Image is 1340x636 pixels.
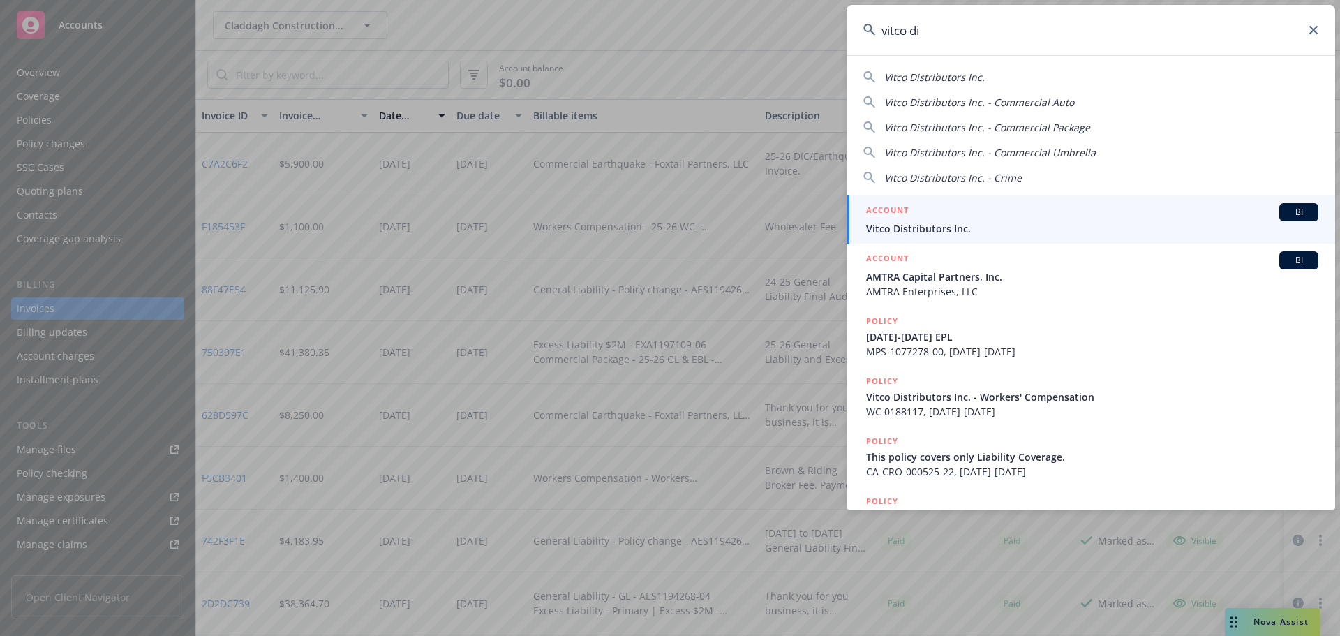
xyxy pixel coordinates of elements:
[847,244,1335,306] a: ACCOUNTBIAMTRA Capital Partners, Inc.AMTRA Enterprises, LLC
[884,146,1096,159] span: Vitco Distributors Inc. - Commercial Umbrella
[866,330,1318,344] span: [DATE]-[DATE] EPL
[866,390,1318,404] span: Vitco Distributors Inc. - Workers' Compensation
[884,96,1074,109] span: Vitco Distributors Inc. - Commercial Auto
[847,5,1335,55] input: Search...
[866,374,898,388] h5: POLICY
[884,71,985,84] span: Vitco Distributors Inc.
[866,404,1318,419] span: WC 0188117, [DATE]-[DATE]
[866,434,898,448] h5: POLICY
[847,367,1335,427] a: POLICYVitco Distributors Inc. - Workers' CompensationWC 0188117, [DATE]-[DATE]
[866,314,898,328] h5: POLICY
[1285,254,1313,267] span: BI
[866,284,1318,299] span: AMTRA Enterprises, LLC
[847,487,1335,547] a: POLICY
[866,450,1318,464] span: This policy covers only Liability Coverage.
[866,203,909,220] h5: ACCOUNT
[866,494,898,508] h5: POLICY
[1285,206,1313,219] span: BI
[866,344,1318,359] span: MPS-1077278-00, [DATE]-[DATE]
[847,306,1335,367] a: POLICY[DATE]-[DATE] EPLMPS-1077278-00, [DATE]-[DATE]
[866,251,909,268] h5: ACCOUNT
[884,121,1090,134] span: Vitco Distributors Inc. - Commercial Package
[866,464,1318,479] span: CA-CRO-000525-22, [DATE]-[DATE]
[847,427,1335,487] a: POLICYThis policy covers only Liability Coverage.CA-CRO-000525-22, [DATE]-[DATE]
[847,195,1335,244] a: ACCOUNTBIVitco Distributors Inc.
[866,221,1318,236] span: Vitco Distributors Inc.
[884,171,1022,184] span: Vitco Distributors Inc. - Crime
[866,269,1318,284] span: AMTRA Capital Partners, Inc.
